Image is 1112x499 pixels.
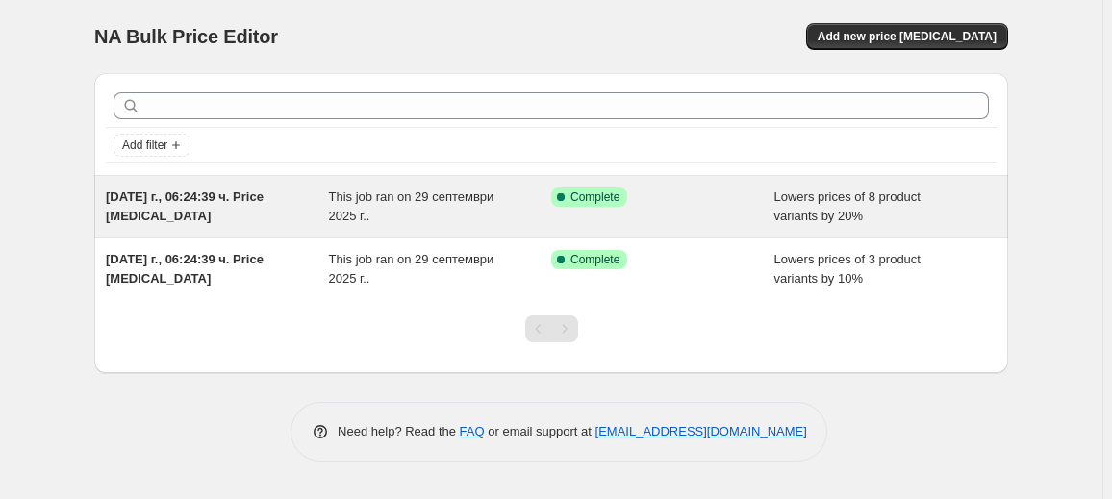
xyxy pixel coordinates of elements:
span: Need help? Read the [338,424,460,438]
span: Lowers prices of 8 product variants by 20% [774,189,921,223]
a: [EMAIL_ADDRESS][DOMAIN_NAME] [595,424,807,438]
span: [DATE] г., 06:24:39 ч. Price [MEDICAL_DATA] [106,252,264,286]
span: Add new price [MEDICAL_DATA] [818,29,997,44]
span: NA Bulk Price Editor [94,26,278,47]
span: Add filter [122,137,167,153]
button: Add filter [114,134,190,157]
span: Lowers prices of 3 product variants by 10% [774,252,921,286]
nav: Pagination [525,315,578,342]
span: or email support at [485,424,595,438]
span: This job ran on 29 септември 2025 г.. [329,252,494,286]
span: Complete [570,252,619,267]
span: [DATE] г., 06:24:39 ч. Price [MEDICAL_DATA] [106,189,264,223]
span: This job ran on 29 септември 2025 г.. [329,189,494,223]
span: Complete [570,189,619,205]
a: FAQ [460,424,485,438]
button: Add new price [MEDICAL_DATA] [806,23,1008,50]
